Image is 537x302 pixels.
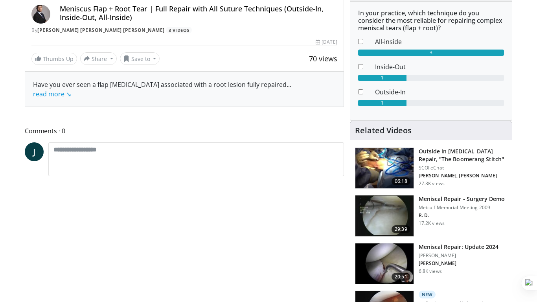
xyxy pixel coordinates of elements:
img: Avatar [31,5,50,24]
p: SCOI eChat [419,165,507,171]
div: 1 [358,75,407,81]
h3: Meniscal Repair - Surgery Demo [419,195,505,203]
img: Vx8lr-LI9TPdNKgn5hMDoxOm1xO-1jSC.150x105_q85_crop-smart_upscale.jpg [355,148,414,189]
div: By [31,27,337,34]
div: 1 [358,100,407,106]
a: [PERSON_NAME] [PERSON_NAME] [PERSON_NAME] [37,27,165,33]
dd: Inside-Out [369,62,510,72]
button: Share [80,52,117,65]
p: New [419,291,436,298]
h3: Meniscal Repair: Update 2024 [419,243,499,251]
span: 20:51 [392,273,410,281]
div: [DATE] [316,39,337,46]
a: 3 Videos [166,27,192,33]
h6: In your practice, which technique do you consider the most reliable for repairing complex menisca... [358,9,504,32]
p: [PERSON_NAME] [419,252,499,259]
a: 20:51 Meniscal Repair: Update 2024 [PERSON_NAME] [PERSON_NAME] 6.8K views [355,243,507,285]
h3: Outside in [MEDICAL_DATA] Repair, "The Boomerang Stitch" [419,147,507,163]
p: [PERSON_NAME] [419,260,499,267]
a: read more ↘ [33,90,71,98]
h4: Meniscus Flap + Root Tear | Full Repair with All Suture Techniques (Outside-In, Inside-Out, All-I... [60,5,337,22]
a: 29:39 Meniscal Repair - Surgery Demo Metcalf Memorial Meeting 2009 R. D. 17.2K views [355,195,507,237]
img: hunt_3.png.150x105_q85_crop-smart_upscale.jpg [355,195,414,236]
span: 29:39 [392,225,410,233]
div: Have you ever seen a flap [MEDICAL_DATA] associated with a root lesion fully repaired [33,80,336,99]
button: Save to [120,52,160,65]
span: 06:18 [392,177,410,185]
p: Metcalf Memorial Meeting 2009 [419,204,505,211]
a: J [25,142,44,161]
p: R. D. [419,212,505,219]
div: 3 [358,50,504,56]
dd: All-inside [369,37,510,46]
p: [PERSON_NAME], [PERSON_NAME] [419,173,507,179]
span: Comments 0 [25,126,344,136]
span: 70 views [309,54,337,63]
a: 06:18 Outside in [MEDICAL_DATA] Repair, "The Boomerang Stitch" SCOI eChat [PERSON_NAME], [PERSON_... [355,147,507,189]
p: 27.3K views [419,180,445,187]
img: 106a3a39-ec7f-4e65-a126-9a23cf1eacd5.150x105_q85_crop-smart_upscale.jpg [355,243,414,284]
h4: Related Videos [355,126,412,135]
a: Thumbs Up [31,53,77,65]
p: 17.2K views [419,220,445,226]
dd: Outside-In [369,87,510,97]
p: 6.8K views [419,268,442,274]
